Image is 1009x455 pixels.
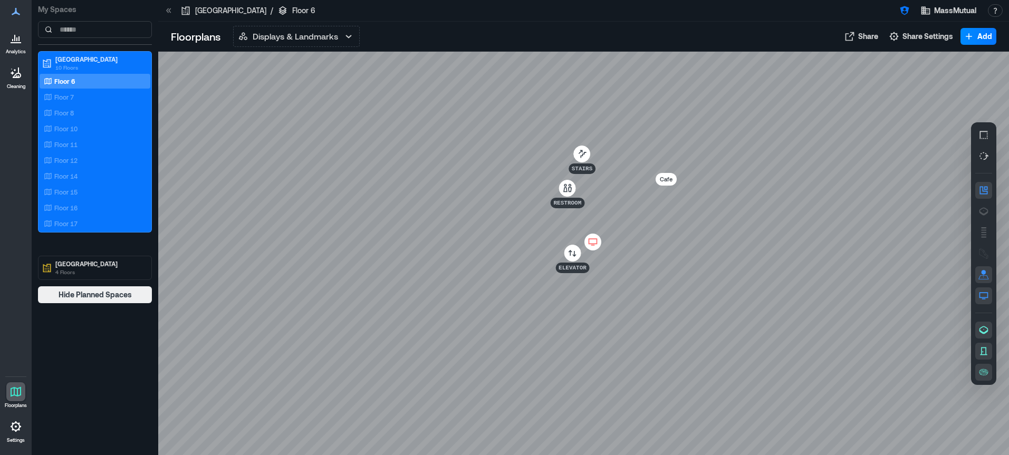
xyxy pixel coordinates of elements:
[554,199,582,207] p: Restroom
[7,437,25,443] p: Settings
[55,63,144,72] p: 10 Floors
[54,172,78,180] p: Floor 14
[54,204,78,212] p: Floor 16
[54,219,78,228] p: Floor 17
[934,5,976,16] span: MassMutual
[171,29,220,44] p: Floorplans
[3,414,28,447] a: Settings
[38,286,152,303] button: Hide Planned Spaces
[253,30,338,43] p: Displays & Landmarks
[960,28,996,45] button: Add
[559,264,587,272] p: Elevator
[660,174,672,185] p: Cafe
[917,2,979,19] button: MassMutual
[5,402,27,409] p: Floorplans
[6,49,26,55] p: Analytics
[195,5,266,16] p: [GEOGRAPHIC_DATA]
[3,25,29,58] a: Analytics
[59,289,132,300] span: Hide Planned Spaces
[54,77,75,85] p: Floor 6
[233,26,360,47] button: Displays & Landmarks
[292,5,315,16] p: Floor 6
[886,28,956,45] button: Share Settings
[55,55,144,63] p: [GEOGRAPHIC_DATA]
[54,93,74,101] p: Floor 7
[54,124,78,133] p: Floor 10
[54,140,78,149] p: Floor 11
[54,188,78,196] p: Floor 15
[54,109,74,117] p: Floor 8
[55,268,144,276] p: 4 Floors
[2,379,30,412] a: Floorplans
[54,156,78,164] p: Floor 12
[841,28,881,45] button: Share
[271,5,273,16] p: /
[7,83,25,90] p: Cleaning
[572,164,593,173] p: Stairs
[902,31,953,42] span: Share Settings
[858,31,878,42] span: Share
[55,259,144,268] p: [GEOGRAPHIC_DATA]
[3,60,29,93] a: Cleaning
[38,4,152,15] p: My Spaces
